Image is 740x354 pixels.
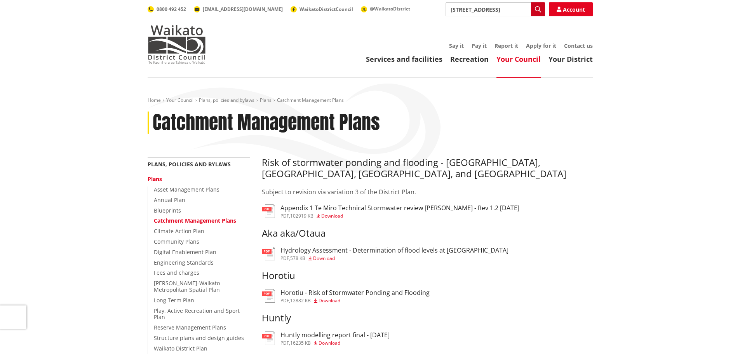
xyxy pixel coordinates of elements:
[280,297,289,304] span: pdf
[157,6,186,12] span: 0800 492 452
[280,341,390,345] div: ,
[148,175,162,183] a: Plans
[280,340,289,346] span: pdf
[154,238,199,245] a: Community Plans
[280,298,430,303] div: ,
[153,112,380,134] h1: Catchment Management Plans
[548,54,593,64] a: Your District
[280,255,289,262] span: pdf
[154,307,240,321] a: Play, Active Recreation and Sport Plan
[280,213,289,219] span: pdf
[277,97,344,103] span: Catchment Management Plans
[154,196,185,204] a: Annual Plan
[262,331,390,345] a: Huntly modelling report final - [DATE] pdf,16235 KB Download
[472,42,487,49] a: Pay it
[280,331,390,339] h3: Huntly modelling report final - [DATE]
[166,97,193,103] a: Your Council
[148,160,231,168] a: Plans, policies and bylaws
[154,248,216,256] a: Digital Enablement Plan
[262,204,275,218] img: document-pdf.svg
[154,269,199,276] a: Fees and charges
[280,214,519,218] div: ,
[280,289,430,296] h3: Horotiu - Risk of Stormwater Ponding and Flooding
[280,204,519,212] h3: Appendix 1 Te Miro Technical Stormwater review [PERSON_NAME] - Rev 1.2 [DATE]
[262,289,430,303] a: Horotiu - Risk of Stormwater Ponding and Flooding pdf,12882 KB Download
[262,228,593,239] h3: Aka aka/Otaua
[154,296,194,304] a: Long Term Plan
[262,204,519,218] a: Appendix 1 Te Miro Technical Stormwater review [PERSON_NAME] - Rev 1.2 [DATE] pdf,102919 KB Download
[148,97,161,103] a: Home
[280,256,508,261] div: ,
[262,157,593,180] h3: Risk of stormwater ponding and flooding - [GEOGRAPHIC_DATA], [GEOGRAPHIC_DATA], [GEOGRAPHIC_DATA]...
[313,255,335,262] span: Download
[194,6,283,12] a: [EMAIL_ADDRESS][DOMAIN_NAME]
[148,6,186,12] a: 0800 492 452
[148,97,593,104] nav: breadcrumb
[280,247,508,254] h3: Hydrology Assessment - Determination of flood levels at [GEOGRAPHIC_DATA]
[148,25,206,64] img: Waikato District Council - Te Kaunihera aa Takiwaa o Waikato
[154,207,181,214] a: Blueprints
[262,247,275,260] img: document-pdf.svg
[154,186,219,193] a: Asset Management Plans
[319,297,340,304] span: Download
[203,6,283,12] span: [EMAIL_ADDRESS][DOMAIN_NAME]
[446,2,545,16] input: Search input
[549,2,593,16] a: Account
[526,42,556,49] a: Apply for it
[319,340,340,346] span: Download
[290,213,313,219] span: 102919 KB
[262,270,593,281] h3: Horotiu
[366,54,442,64] a: Services and facilities
[262,312,593,324] h3: Huntly
[154,279,220,293] a: [PERSON_NAME]-Waikato Metropolitan Spatial Plan
[154,259,214,266] a: Engineering Standards
[361,5,410,12] a: @WaikatoDistrict
[262,187,593,197] p: Subject to revision via variation 3 of the District Plan.
[494,42,518,49] a: Report it
[154,324,226,331] a: Reserve Management Plans
[496,54,541,64] a: Your Council
[262,331,275,345] img: document-pdf.svg
[290,340,311,346] span: 16235 KB
[260,97,272,103] a: Plans
[154,227,204,235] a: Climate Action Plan
[199,97,254,103] a: Plans, policies and bylaws
[290,297,311,304] span: 12882 KB
[262,289,275,303] img: document-pdf.svg
[154,334,244,342] a: Structure plans and design guides
[450,54,489,64] a: Recreation
[154,345,207,352] a: Waikato District Plan
[704,321,732,349] iframe: Messenger Launcher
[564,42,593,49] a: Contact us
[291,6,353,12] a: WaikatoDistrictCouncil
[449,42,464,49] a: Say it
[370,5,410,12] span: @WaikatoDistrict
[290,255,305,262] span: 578 KB
[299,6,353,12] span: WaikatoDistrictCouncil
[321,213,343,219] span: Download
[262,247,508,261] a: Hydrology Assessment - Determination of flood levels at [GEOGRAPHIC_DATA] pdf,578 KB Download
[154,217,236,224] a: Catchment Management Plans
